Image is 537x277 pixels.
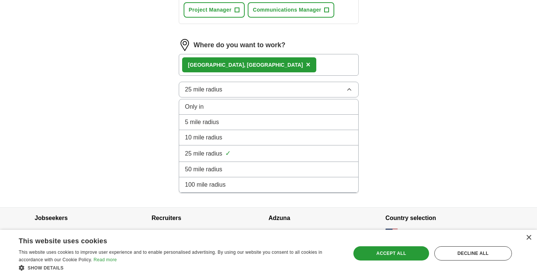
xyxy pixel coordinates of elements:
[185,180,226,189] span: 100 mile radius
[19,264,341,271] div: Show details
[185,165,223,174] span: 50 mile radius
[386,208,503,229] h4: Country selection
[19,250,322,262] span: This website uses cookies to improve user experience and to enable personalised advertising. By u...
[185,118,219,127] span: 5 mile radius
[94,257,117,262] a: Read more, opens a new window
[19,234,322,246] div: This website uses cookies
[248,2,335,18] button: Communications Manager
[526,235,531,241] div: Close
[185,85,223,94] span: 25 mile radius
[225,148,231,159] span: ✓
[185,149,223,158] span: 25 mile radius
[194,40,286,50] label: Where do you want to work?
[185,133,223,142] span: 10 mile radius
[253,6,322,14] span: Communications Manager
[35,229,63,235] a: Browse jobs
[179,39,191,51] img: location.png
[152,229,175,235] a: Post a job
[434,246,512,261] div: Decline all
[269,229,283,235] a: About
[458,229,475,237] button: change
[386,229,398,238] img: US flag
[353,246,429,261] div: Accept all
[306,59,310,70] button: ×
[189,6,232,14] span: Project Manager
[306,60,310,69] span: ×
[184,2,245,18] button: Project Manager
[188,61,303,69] div: [GEOGRAPHIC_DATA], [GEOGRAPHIC_DATA]
[179,82,359,97] button: 25 mile radius
[401,229,455,237] span: [GEOGRAPHIC_DATA]
[28,265,64,271] span: Show details
[185,102,204,111] span: Only in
